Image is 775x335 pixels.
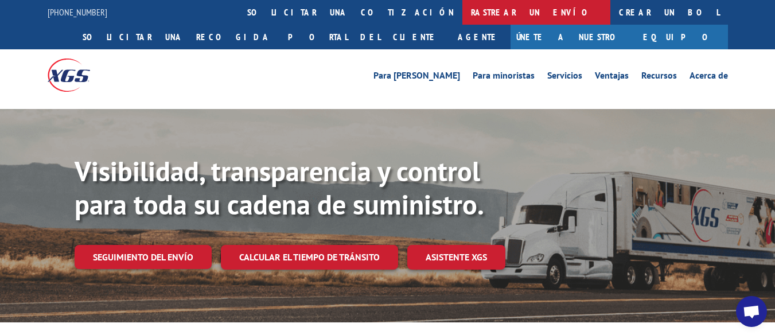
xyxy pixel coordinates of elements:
[690,71,728,84] a: Acerca de
[221,245,398,270] a: Calcular el tiempo de tránsito
[641,69,677,81] font: Recursos
[511,25,728,49] a: Únete a nuestro equipo
[473,71,535,84] a: Para minoristas
[93,251,193,263] font: Seguimiento del envío
[373,71,460,84] a: Para [PERSON_NAME]
[373,69,460,81] font: Para [PERSON_NAME]
[690,69,728,81] font: Acerca de
[458,31,499,42] font: Agente
[547,69,582,81] font: Servicios
[446,25,511,49] a: Agente
[641,71,677,84] a: Recursos
[595,69,629,81] font: Ventajas
[288,31,438,42] font: Portal del cliente
[736,296,767,327] a: Open chat
[247,6,454,18] font: Solicitar una cotización
[516,31,722,42] font: Únete a nuestro equipo
[74,25,279,49] a: Solicitar una recogida
[48,6,107,18] a: [PHONE_NUMBER]
[619,6,719,18] font: Crear un BOL
[595,71,629,84] a: Ventajas
[239,251,380,263] font: Calcular el tiempo de tránsito
[471,6,602,18] font: rastrear un envío
[426,251,487,263] font: ASISTENTE XGS
[547,71,582,84] a: Servicios
[407,245,505,270] a: ASISTENTE XGS
[75,245,212,269] a: Seguimiento del envío
[75,153,484,222] font: Visibilidad, transparencia y control para toda su cadena de suministro.
[279,25,446,49] a: Portal del cliente
[83,31,271,42] font: Solicitar una recogida
[473,69,535,81] font: Para minoristas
